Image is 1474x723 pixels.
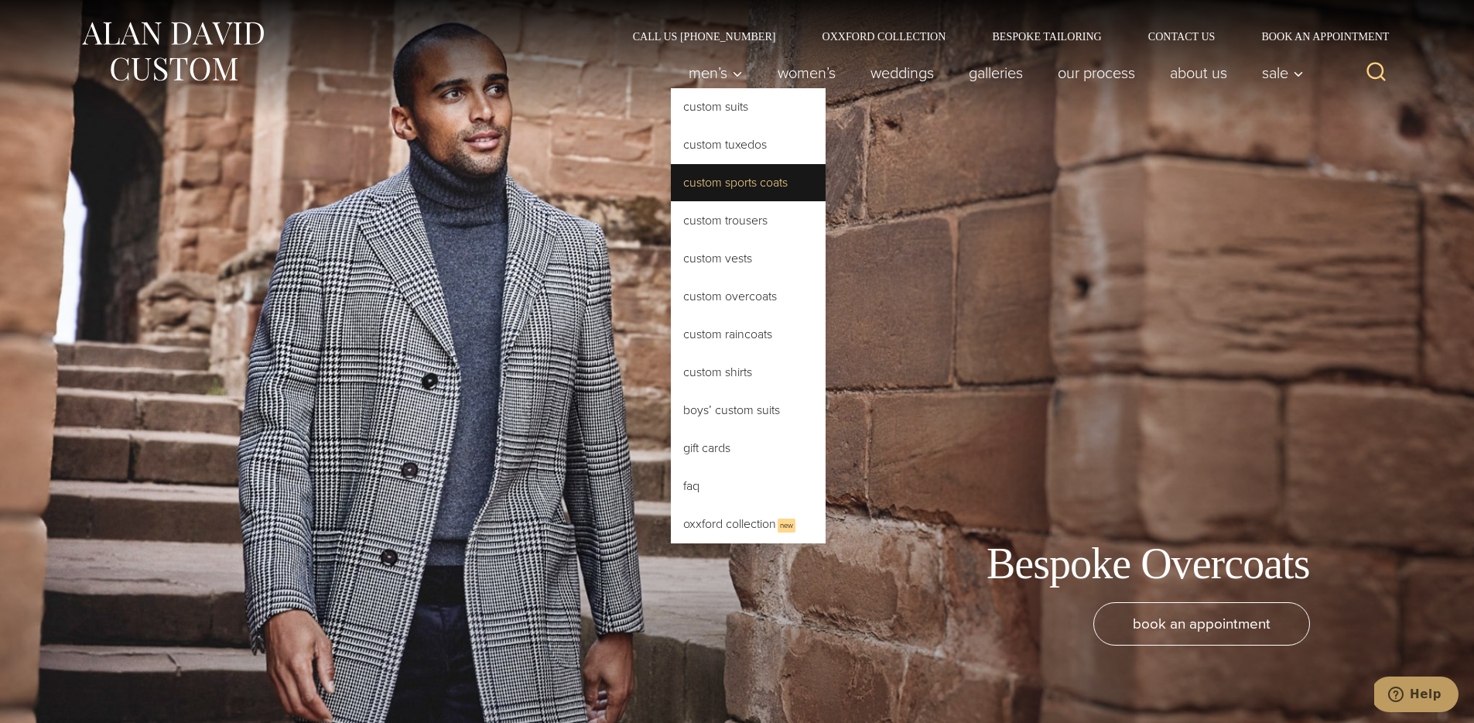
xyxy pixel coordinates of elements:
[951,57,1040,88] a: Galleries
[80,17,265,86] img: Alan David Custom
[1374,677,1459,715] iframe: Opens a widget where you can chat to one of our agents
[760,57,853,88] a: Women’s
[671,430,826,467] a: Gift Cards
[671,57,760,88] button: Men’s sub menu toggle
[671,126,826,163] a: Custom Tuxedos
[671,354,826,391] a: Custom Shirts
[671,164,826,201] a: Custom Sports Coats
[1125,31,1239,42] a: Contact Us
[671,278,826,315] a: Custom Overcoats
[969,31,1124,42] a: Bespoke Tailoring
[671,505,826,543] a: Oxxford CollectionNew
[671,316,826,353] a: Custom Raincoats
[610,31,1395,42] nav: Secondary Navigation
[671,202,826,239] a: Custom Trousers
[1244,57,1312,88] button: Sale sub menu toggle
[671,240,826,277] a: Custom Vests
[799,31,969,42] a: Oxxford Collection
[610,31,799,42] a: Call Us [PHONE_NUMBER]
[1093,602,1310,646] a: book an appointment
[1238,31,1394,42] a: Book an Appointment
[671,57,1312,88] nav: Primary Navigation
[1040,57,1152,88] a: Our Process
[671,468,826,505] a: FAQ
[1358,54,1395,91] button: View Search Form
[1133,612,1271,635] span: book an appointment
[987,538,1310,590] h1: Bespoke Overcoats
[671,392,826,429] a: Boys’ Custom Suits
[671,88,826,125] a: Custom Suits
[1152,57,1244,88] a: About Us
[853,57,951,88] a: weddings
[778,519,795,533] span: New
